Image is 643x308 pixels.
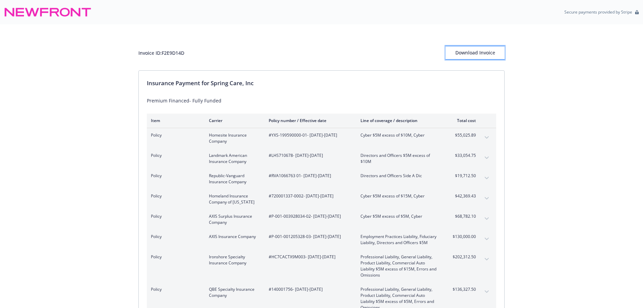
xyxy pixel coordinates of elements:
span: Professional Liability, General Liability, Product Liability, Commercial Auto Liability $5M exces... [360,254,440,278]
span: Cyber $5M excess of $5M, Cyber [360,213,440,219]
div: Total cost [451,118,476,123]
span: #HC7CACTX9M003 - [DATE]-[DATE] [269,254,350,260]
span: Policy [151,132,198,138]
span: $19,712.50 [451,173,476,179]
span: Republic-Vanguard Insurance Company [209,173,258,185]
span: #140001756 - [DATE]-[DATE] [269,286,350,292]
span: Directors and Officers Side A Dic [360,173,440,179]
span: Cyber $5M excess of $10M, Cyber [360,132,440,138]
span: #P-001-003928034-02 - [DATE]-[DATE] [269,213,350,219]
button: expand content [481,152,492,163]
button: expand content [481,286,492,297]
span: Directors and Officers $5M excess of $10M [360,152,440,165]
div: PolicyIronshore Specialty Insurance Company#HC7CACTX9M003- [DATE]-[DATE]Professional Liability, G... [147,250,496,282]
button: expand content [481,254,492,265]
div: PolicyHomesite Insurance Company#YXS-199590000-01- [DATE]-[DATE]Cyber $5M excess of $10M, Cyber$5... [147,128,496,148]
div: PolicyHomeland Insurance Company of [US_STATE]#720001337-0002- [DATE]-[DATE]Cyber $5M excess of $... [147,189,496,209]
span: Homeland Insurance Company of [US_STATE] [209,193,258,205]
p: Secure payments provided by Stripe [564,9,632,15]
span: Ironshore Specialty Insurance Company [209,254,258,266]
span: Policy [151,286,198,292]
span: #RVA1066763 01 - [DATE]-[DATE] [269,173,350,179]
span: #P-001-001205328-03 - [DATE]-[DATE] [269,234,350,240]
div: Insurance Payment for Spring Care, Inc [147,79,496,88]
span: $202,312.50 [451,254,476,260]
div: PolicyRepublic-Vanguard Insurance Company#RVA1066763 01- [DATE]-[DATE]Directors and Officers Side... [147,169,496,189]
span: $130,000.00 [451,234,476,240]
span: Policy [151,254,198,260]
span: AXIS Insurance Company [209,234,258,240]
span: Policy [151,234,198,240]
div: Invoice ID: F2E9D14D [138,49,184,56]
button: expand content [481,234,492,244]
div: Premium Financed- Fully Funded [147,97,496,104]
button: Download Invoice [446,46,505,60]
span: Cyber $5M excess of $15M, Cyber [360,193,440,199]
div: Line of coverage / description [360,118,440,123]
div: PolicyAXIS Insurance Company#P-001-001205328-03- [DATE]-[DATE]Employment Practices Liability, Fid... [147,230,496,250]
span: #YXS-199590000-01 - [DATE]-[DATE] [269,132,350,138]
button: expand content [481,173,492,184]
span: AXIS Surplus Insurance Company [209,213,258,226]
span: $136,327.50 [451,286,476,292]
div: Carrier [209,118,258,123]
span: Policy [151,173,198,179]
button: expand content [481,132,492,143]
span: QBE Specialty Insurance Company [209,286,258,299]
span: Homesite Insurance Company [209,132,258,144]
span: Employment Practices Liability, Fiduciary Liability, Directors and Officers $5M [360,234,440,246]
div: PolicyLandmark American Insurance Company#LHS710678- [DATE]-[DATE]Directors and Officers $5M exce... [147,148,496,169]
span: Landmark American Insurance Company [209,152,258,165]
span: $68,782.10 [451,213,476,219]
div: Item [151,118,198,123]
span: Policy [151,152,198,159]
span: $55,025.89 [451,132,476,138]
span: $42,369.43 [451,193,476,199]
span: #720001337-0002 - [DATE]-[DATE] [269,193,350,199]
div: Policy number / Effective date [269,118,350,123]
span: $33,054.75 [451,152,476,159]
span: Policy [151,193,198,199]
span: #LHS710678 - [DATE]-[DATE] [269,152,350,159]
button: expand content [481,213,492,224]
span: Policy [151,213,198,219]
div: PolicyAXIS Surplus Insurance Company#P-001-003928034-02- [DATE]-[DATE]Cyber $5M excess of $5M, Cy... [147,209,496,230]
button: expand content [481,193,492,204]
